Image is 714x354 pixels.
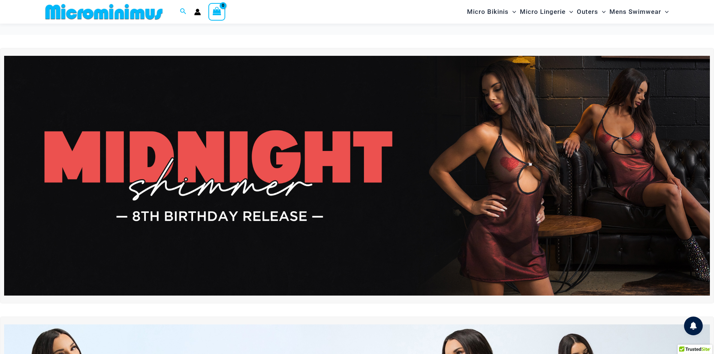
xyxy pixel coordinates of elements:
span: Menu Toggle [566,2,573,21]
a: Search icon link [180,7,187,16]
a: OutersMenu ToggleMenu Toggle [575,2,608,21]
a: View Shopping Cart, empty [208,3,226,20]
span: Menu Toggle [598,2,606,21]
nav: Site Navigation [464,1,672,22]
span: Menu Toggle [509,2,516,21]
img: MM SHOP LOGO FLAT [42,3,166,20]
span: Micro Lingerie [520,2,566,21]
a: Account icon link [194,9,201,15]
span: Menu Toggle [661,2,669,21]
a: Mens SwimwearMenu ToggleMenu Toggle [608,2,671,21]
img: Midnight Shimmer Red Dress [4,56,710,296]
span: Outers [577,2,598,21]
a: Micro LingerieMenu ToggleMenu Toggle [518,2,575,21]
a: Micro BikinisMenu ToggleMenu Toggle [465,2,518,21]
span: Micro Bikinis [467,2,509,21]
span: Mens Swimwear [609,2,661,21]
